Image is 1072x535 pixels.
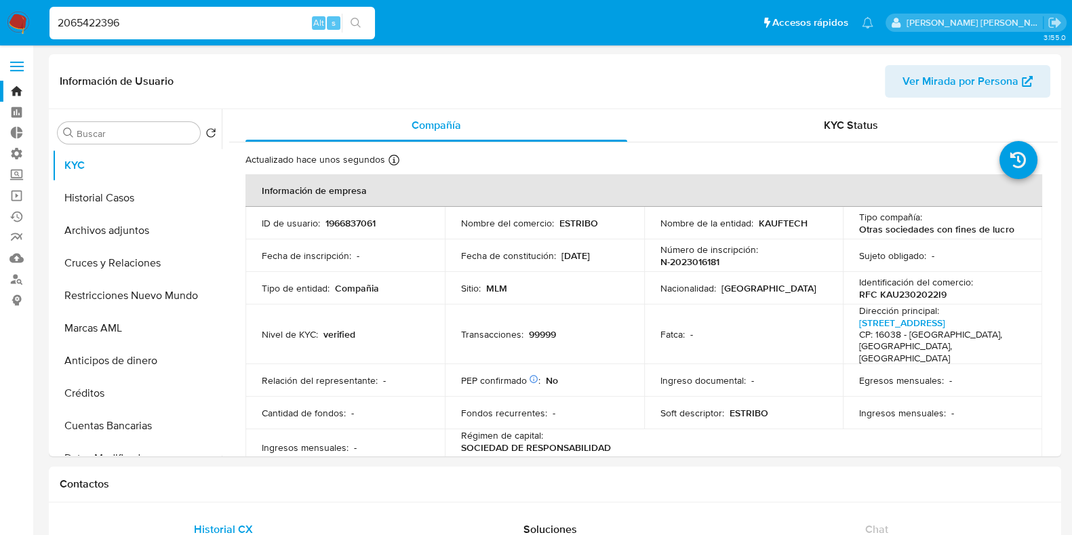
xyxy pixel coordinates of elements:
p: No [546,374,558,387]
p: Actualizado hace unos segundos [245,153,385,166]
p: - [357,250,359,262]
p: - [951,407,954,419]
p: - [354,441,357,454]
p: Compañia [335,282,379,294]
p: Identificación del comercio : [859,276,973,288]
p: Cantidad de fondos : [262,407,346,419]
a: [STREET_ADDRESS] [859,316,945,330]
p: KAUFTECH [759,217,808,229]
input: Buscar usuario o caso... [49,14,375,32]
p: [GEOGRAPHIC_DATA] [721,282,816,294]
p: Nivel de KYC : [262,328,318,340]
p: Transacciones : [461,328,523,340]
button: Créditos [52,377,222,410]
span: Compañía [412,117,461,133]
span: KYC Status [824,117,878,133]
p: Soft descriptor : [660,407,724,419]
span: Alt [313,16,324,29]
p: RFC KAU2302022I9 [859,288,947,300]
button: search-icon [342,14,370,33]
p: 1966837061 [325,217,376,229]
p: Dirección principal : [859,304,939,317]
button: Archivos adjuntos [52,214,222,247]
p: [DATE] [561,250,590,262]
p: SOCIEDAD DE RESPONSABILIDAD LIMITADA DE CAPITAL VARIABLE [461,441,622,466]
p: 99999 [529,328,556,340]
p: Tipo compañía : [859,211,922,223]
p: - [383,374,386,387]
p: Ingresos mensuales : [859,407,946,419]
button: Historial Casos [52,182,222,214]
h4: CP: 16038 - [GEOGRAPHIC_DATA], [GEOGRAPHIC_DATA], [GEOGRAPHIC_DATA] [859,329,1020,365]
p: Fecha de constitución : [461,250,556,262]
p: ESTRIBO [559,217,598,229]
p: Fondos recurrentes : [461,407,547,419]
span: s [332,16,336,29]
p: - [351,407,354,419]
p: - [751,374,754,387]
a: Salir [1048,16,1062,30]
p: Nacionalidad : [660,282,716,294]
span: Accesos rápidos [772,16,848,30]
button: Cruces y Relaciones [52,247,222,279]
p: Egresos mensuales : [859,374,944,387]
button: Anticipos de dinero [52,344,222,377]
a: Notificaciones [862,17,873,28]
p: Sujeto obligado : [859,250,926,262]
p: Nombre del comercio : [461,217,554,229]
p: - [690,328,693,340]
p: ESTRIBO [730,407,768,419]
p: Sitio : [461,282,481,294]
p: Fecha de inscripción : [262,250,351,262]
h1: Contactos [60,477,1050,491]
p: - [932,250,934,262]
p: MLM [486,282,507,294]
button: Buscar [63,127,74,138]
p: ID de usuario : [262,217,320,229]
button: Cuentas Bancarias [52,410,222,442]
p: Número de inscripción : [660,243,758,256]
span: Ver Mirada por Persona [902,65,1018,98]
th: Información de empresa [245,174,1042,207]
p: Ingresos mensuales : [262,441,349,454]
p: Fatca : [660,328,685,340]
p: - [949,374,952,387]
p: - [553,407,555,419]
p: Tipo de entidad : [262,282,330,294]
p: Otras sociedades con fines de lucro [859,223,1014,235]
button: Volver al orden por defecto [205,127,216,142]
p: Ingreso documental : [660,374,746,387]
p: Régimen de capital : [461,429,543,441]
button: Ver Mirada por Persona [885,65,1050,98]
p: daniela.lagunesrodriguez@mercadolibre.com.mx [907,16,1044,29]
input: Buscar [77,127,195,140]
p: N-2023016181 [660,256,719,268]
button: KYC [52,149,222,182]
button: Datos Modificados [52,442,222,475]
h1: Información de Usuario [60,75,174,88]
button: Marcas AML [52,312,222,344]
p: Nombre de la entidad : [660,217,753,229]
p: PEP confirmado : [461,374,540,387]
button: Restricciones Nuevo Mundo [52,279,222,312]
p: Relación del representante : [262,374,378,387]
p: verified [323,328,355,340]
